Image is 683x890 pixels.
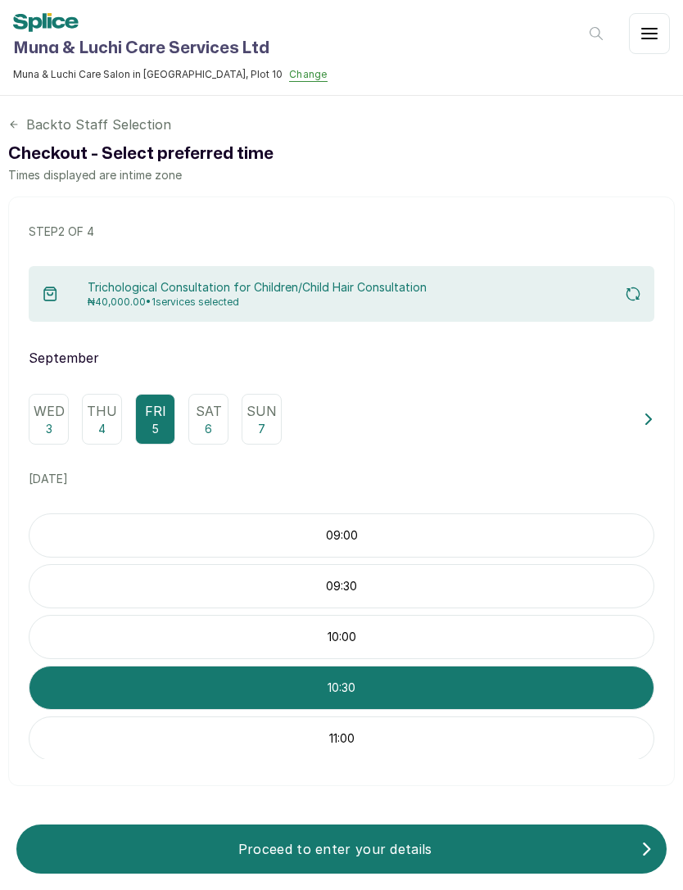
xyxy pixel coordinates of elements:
p: ₦40,000.00 • 1 services selected [88,296,427,309]
p: 5 [152,421,159,437]
p: 4 [98,421,106,437]
p: 09:30 [29,578,654,594]
p: 10:00 [29,629,654,645]
p: 09:00 [29,527,654,544]
p: 7 [258,421,265,437]
button: Muna & Luchi Care Salon in [GEOGRAPHIC_DATA], Plot 10Change [13,68,328,82]
p: Fri [145,401,166,421]
p: Proceed to enter your details [29,839,640,859]
p: 3 [46,421,52,437]
p: Sun [247,401,277,421]
p: 10:30 [29,680,654,696]
span: Muna & Luchi Care Salon in [GEOGRAPHIC_DATA], Plot 10 [13,68,283,81]
h1: Checkout - Select preferred time [8,141,675,167]
p: Thu [87,401,117,421]
button: Change [289,68,328,82]
p: Wed [34,401,65,421]
p: 11:00 [29,730,654,747]
p: September [29,348,654,368]
p: [DATE] [29,471,654,487]
p: Sat [196,401,222,421]
p: Times displayed are in time zone [8,167,675,183]
p: step 2 of 4 [29,224,94,240]
button: Proceed to enter your details [16,824,667,874]
p: Trichological Consultation for Children/Child Hair Consultation [88,279,427,296]
h1: Muna & Luchi Care Services Ltd [13,35,328,61]
p: Back to Staff Selection [26,115,171,134]
p: 6 [205,421,212,437]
